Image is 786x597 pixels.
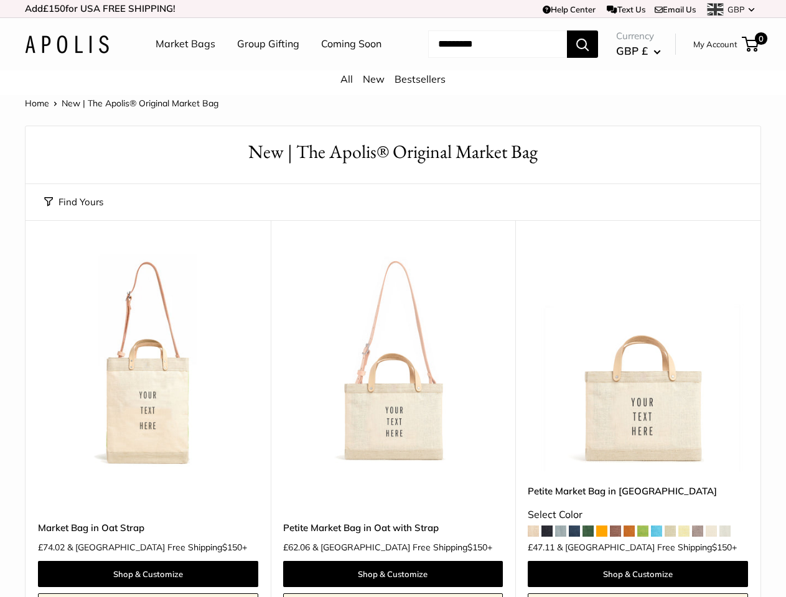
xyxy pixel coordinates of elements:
img: Petite Market Bag in Oat [528,251,748,471]
a: Text Us [607,4,645,14]
button: GBP £ [616,41,661,61]
span: GBP £ [616,44,648,57]
span: £62.06 [283,543,310,552]
span: GBP [728,4,744,14]
a: Home [25,98,49,109]
a: Petite Market Bag in OatPetite Market Bag in Oat [528,251,748,471]
img: Apolis [25,35,109,53]
a: Group Gifting [237,35,299,53]
a: Petite Market Bag in [GEOGRAPHIC_DATA] [528,484,748,498]
span: & [GEOGRAPHIC_DATA] Free Shipping + [312,543,492,552]
a: Help Center [543,4,596,14]
span: £47.11 [528,543,554,552]
a: Bestsellers [395,73,446,85]
button: Search [567,30,598,58]
span: $150 [222,542,242,553]
a: Petite Market Bag in Oat with Strap [283,521,503,535]
img: Market Bag in Oat Strap [38,251,258,471]
a: Market Bag in Oat StrapMarket Bag in Oat Strap [38,251,258,471]
span: New | The Apolis® Original Market Bag [62,98,218,109]
a: Shop & Customize [38,561,258,587]
h1: New | The Apolis® Original Market Bag [44,139,742,165]
a: Market Bags [156,35,215,53]
a: Email Us [655,4,696,14]
img: Petite Market Bag in Oat with Strap [283,251,503,471]
div: Select Color [528,506,748,524]
span: & [GEOGRAPHIC_DATA] Free Shipping + [67,543,247,552]
a: Market Bag in Oat Strap [38,521,258,535]
a: Shop & Customize [528,561,748,587]
a: Coming Soon [321,35,381,53]
input: Search... [428,30,567,58]
a: Petite Market Bag in Oat with StrapPetite Market Bag in Oat with Strap [283,251,503,471]
a: New [363,73,385,85]
span: $150 [467,542,487,553]
span: £74.02 [38,543,65,552]
a: All [340,73,353,85]
a: Shop & Customize [283,561,503,587]
a: My Account [693,37,737,52]
span: & [GEOGRAPHIC_DATA] Free Shipping + [557,543,737,552]
a: 0 [743,37,759,52]
span: Currency [616,27,661,45]
span: $150 [712,542,732,553]
span: £150 [43,2,65,14]
button: Find Yours [44,193,103,211]
nav: Breadcrumb [25,95,218,111]
span: 0 [755,32,767,45]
